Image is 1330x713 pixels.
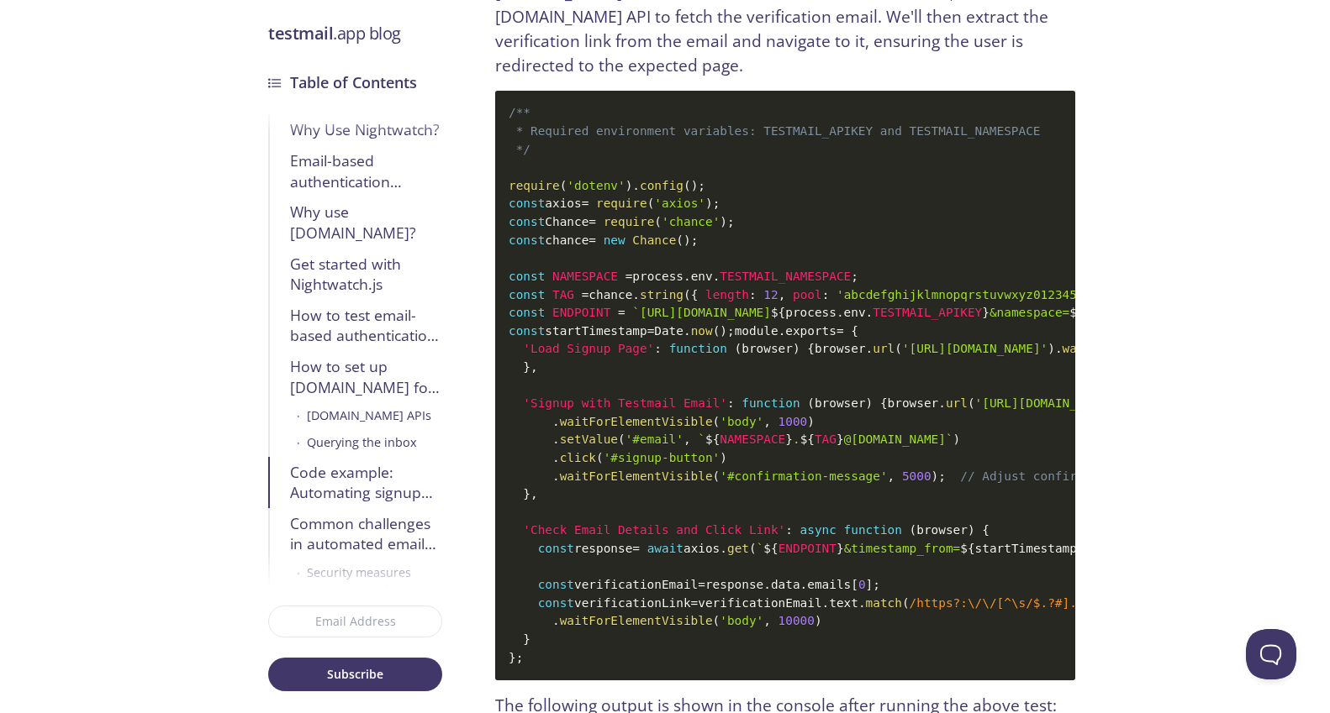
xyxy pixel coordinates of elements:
[268,22,333,45] strong: testmail
[523,396,727,410] span: 'Signup with Testmail Email'
[290,253,442,294] div: Get started with Nightwatch.js
[683,270,691,283] span: .
[910,596,917,610] span: /
[916,523,968,537] span: browser
[523,632,530,646] span: }
[916,596,1121,610] span: https?:\/\/[^\s/$.?#].[^\s]*
[268,606,442,637] input: Email Address
[815,433,837,446] span: TAG
[735,342,742,355] span: (
[640,288,683,301] span: string
[720,451,727,464] span: )
[990,306,1069,319] span: &namespace=
[866,596,902,610] span: match
[807,396,815,410] span: (
[713,469,720,483] span: (
[800,578,808,591] span: .
[509,306,545,319] span: const
[851,270,858,283] span: ;
[785,433,793,446] span: }
[290,71,417,94] h3: Table of Contents
[953,433,961,446] span: )
[793,288,822,301] span: pool
[822,288,830,301] span: :
[654,215,662,228] span: (
[560,451,596,464] span: click
[1048,342,1055,355] span: )
[691,324,713,338] span: now
[560,415,713,428] span: waitForElementVisible
[647,324,655,338] span: =
[509,651,516,664] span: }
[552,270,618,283] span: NAMESPACE
[604,451,720,464] span: '#signup-button'
[625,433,683,446] span: '#email'
[596,451,604,464] span: (
[530,487,538,501] span: ,
[530,360,538,374] span: ,
[698,179,705,192] span: ;
[713,197,720,210] span: ;
[968,523,975,537] span: )
[763,415,771,428] span: ,
[538,542,574,555] span: const
[698,433,705,446] span: `
[552,433,560,446] span: .
[873,306,982,319] span: TESTMAIL_APIKEY
[720,324,727,338] span: )
[669,342,727,355] span: function
[720,433,785,446] span: NAMESPACE
[676,233,683,247] span: (
[866,396,873,410] span: )
[837,433,844,446] span: }
[793,433,800,446] span: .
[902,469,932,483] span: 5000
[807,415,815,428] span: )
[683,324,691,338] span: .
[560,179,567,192] span: (
[968,396,975,410] span: (
[552,288,574,301] span: TAG
[691,288,699,301] span: {
[523,360,530,374] span: }
[763,614,771,627] span: ,
[683,288,691,301] span: (
[560,433,618,446] span: setValue
[837,324,844,338] span: =
[1063,342,1216,355] span: waitForElementVisible
[632,288,640,301] span: .
[691,596,699,610] span: =
[596,197,647,210] span: require
[604,233,625,247] span: new
[662,215,720,228] span: 'chance'
[938,396,946,410] span: .
[618,306,625,319] span: =
[523,523,785,537] span: 'Check Email Details and Click Link'
[538,596,574,610] span: const
[290,304,442,345] div: How to test email-based authentication with [DOMAIN_NAME] and Nightwatch.js?
[815,614,822,627] span: )
[552,451,560,464] span: .
[509,197,545,210] span: const
[866,342,873,355] span: .
[873,578,880,591] span: ;
[946,396,968,410] span: url
[858,596,866,610] span: .
[290,512,442,553] div: Common challenges in automated email testing
[720,614,763,627] span: 'body'
[698,578,705,591] span: =
[683,433,691,446] span: ,
[509,324,545,338] span: const
[910,523,917,537] span: (
[982,523,990,537] span: {
[960,542,1084,555] span: startTimestamp
[851,578,858,591] span: [
[297,407,300,424] span: •
[763,578,771,591] span: .
[1069,306,1310,319] span: process env
[815,396,866,410] span: browser
[297,434,300,451] span: •
[778,542,837,555] span: ENDPOINT
[632,306,640,319] span: `
[618,433,625,446] span: (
